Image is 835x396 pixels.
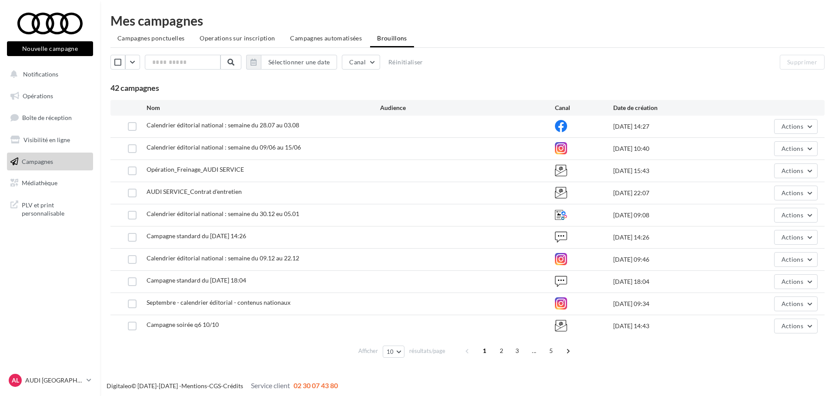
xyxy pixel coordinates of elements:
[774,230,818,245] button: Actions
[409,347,445,355] span: résultats/page
[494,344,508,358] span: 2
[5,108,95,127] a: Boîte de réception
[782,322,803,329] span: Actions
[358,347,378,355] span: Afficher
[147,299,291,306] span: Septembre - calendrier éditorial - contenus nationaux
[478,344,491,358] span: 1
[782,233,803,241] span: Actions
[23,92,53,100] span: Opérations
[544,344,558,358] span: 5
[780,55,825,70] button: Supprimer
[251,381,290,389] span: Service client
[147,188,242,195] span: AUDI SERVICE_Contrat d'entretien
[22,179,57,186] span: Médiathèque
[22,199,90,218] span: PLV et print personnalisable
[613,166,730,175] div: [DATE] 15:43
[782,189,803,196] span: Actions
[774,119,818,134] button: Actions
[290,34,362,42] span: Campagnes automatisées
[5,65,91,83] button: Notifications
[147,103,380,112] div: Nom
[613,322,730,330] div: [DATE] 14:43
[782,300,803,307] span: Actions
[774,274,818,289] button: Actions
[147,232,246,240] span: Campagne standard du 06-01-2025 14:26
[147,143,301,151] span: Calendrier éditorial national : semaine du 09/06 au 15/06
[294,381,338,389] span: 02 30 07 43 80
[782,278,803,285] span: Actions
[387,348,394,355] span: 10
[5,131,95,149] a: Visibilité en ligne
[555,103,613,112] div: Canal
[147,166,244,173] span: Opération_Freinage_AUDI SERVICE
[147,276,246,284] span: Campagne standard du 21-10-2024 18:04
[385,57,427,67] button: Réinitialiser
[774,163,818,178] button: Actions
[613,122,730,131] div: [DATE] 14:27
[12,376,19,385] span: AL
[110,83,159,93] span: 42 campagnes
[774,296,818,311] button: Actions
[613,277,730,286] div: [DATE] 18:04
[380,103,555,112] div: Audience
[774,141,818,156] button: Actions
[147,121,299,129] span: Calendrier éditorial national : semaine du 28.07 au 03.08
[181,382,207,389] a: Mentions
[613,189,730,197] div: [DATE] 22:07
[147,210,299,217] span: Calendrier éditorial national : semaine du 30.12 eu 05.01
[782,167,803,174] span: Actions
[774,252,818,267] button: Actions
[25,376,83,385] p: AUDI [GEOGRAPHIC_DATA]
[5,87,95,105] a: Opérations
[7,41,93,56] button: Nouvelle campagne
[774,319,818,333] button: Actions
[147,321,219,328] span: Campagne soirée q6 10/10
[107,382,131,389] a: Digitaleo
[613,211,730,220] div: [DATE] 09:08
[246,55,337,70] button: Sélectionner une date
[613,103,730,112] div: Date de création
[613,299,730,308] div: [DATE] 09:34
[107,382,338,389] span: © [DATE]-[DATE] - - -
[782,123,803,130] span: Actions
[200,34,275,42] span: Operations sur inscription
[22,157,53,165] span: Campagnes
[7,372,93,389] a: AL AUDI [GEOGRAPHIC_DATA]
[5,174,95,192] a: Médiathèque
[147,254,299,262] span: Calendrier éditorial national : semaine du 09.12 au 22.12
[342,55,380,70] button: Canal
[261,55,337,70] button: Sélectionner une date
[613,255,730,264] div: [DATE] 09:46
[527,344,541,358] span: ...
[383,346,405,358] button: 10
[782,211,803,219] span: Actions
[23,70,58,78] span: Notifications
[209,382,221,389] a: CGS
[510,344,524,358] span: 3
[117,34,184,42] span: Campagnes ponctuelles
[110,14,825,27] div: Mes campagnes
[23,136,70,143] span: Visibilité en ligne
[774,186,818,200] button: Actions
[22,114,72,121] span: Boîte de réception
[782,145,803,152] span: Actions
[774,208,818,223] button: Actions
[223,382,243,389] a: Crédits
[5,196,95,221] a: PLV et print personnalisable
[613,144,730,153] div: [DATE] 10:40
[5,153,95,171] a: Campagnes
[613,233,730,242] div: [DATE] 14:26
[782,256,803,263] span: Actions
